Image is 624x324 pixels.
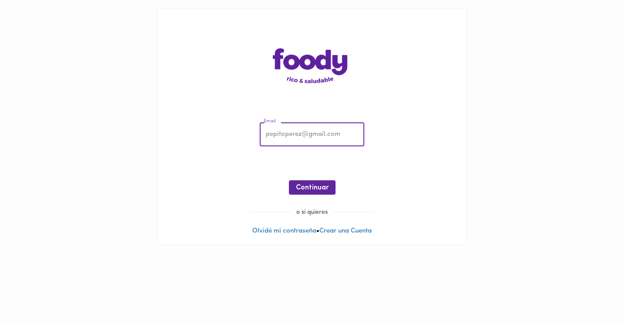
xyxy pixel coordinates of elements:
[158,9,466,244] div: •
[252,228,316,234] a: Olvidé mi contraseña
[291,209,333,216] span: o si quieres
[296,184,329,192] span: Continuar
[260,123,364,147] input: pepitoperez@gmail.com
[273,48,351,83] img: logo-main-page.png
[289,180,336,195] button: Continuar
[319,228,372,234] a: Crear una Cuenta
